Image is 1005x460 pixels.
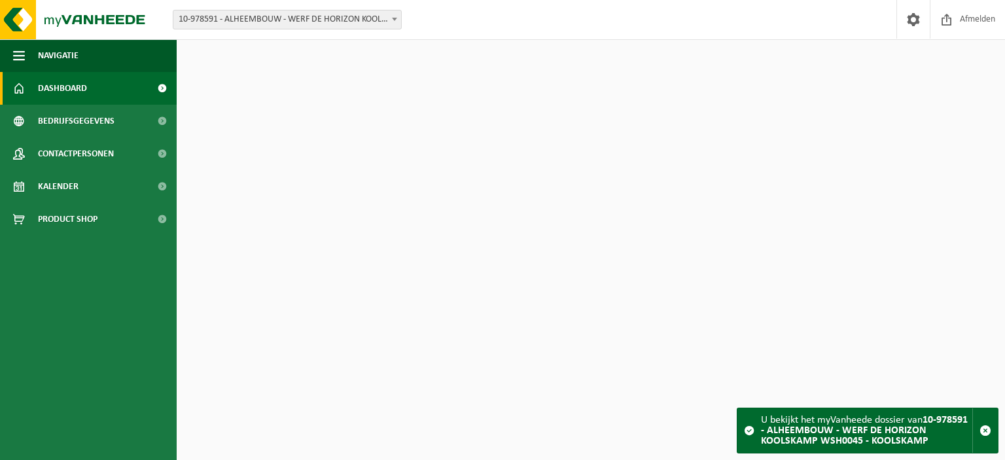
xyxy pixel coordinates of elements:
span: Kalender [38,170,79,203]
span: Contactpersonen [38,137,114,170]
span: 10-978591 - ALHEEMBOUW - WERF DE HORIZON KOOLSKAMP WSH0045 - KOOLSKAMP [173,10,402,29]
strong: 10-978591 - ALHEEMBOUW - WERF DE HORIZON KOOLSKAMP WSH0045 - KOOLSKAMP [761,415,968,446]
span: Bedrijfsgegevens [38,105,115,137]
span: 10-978591 - ALHEEMBOUW - WERF DE HORIZON KOOLSKAMP WSH0045 - KOOLSKAMP [173,10,401,29]
span: Dashboard [38,72,87,105]
div: U bekijkt het myVanheede dossier van [761,408,972,453]
span: Navigatie [38,39,79,72]
span: Product Shop [38,203,97,236]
